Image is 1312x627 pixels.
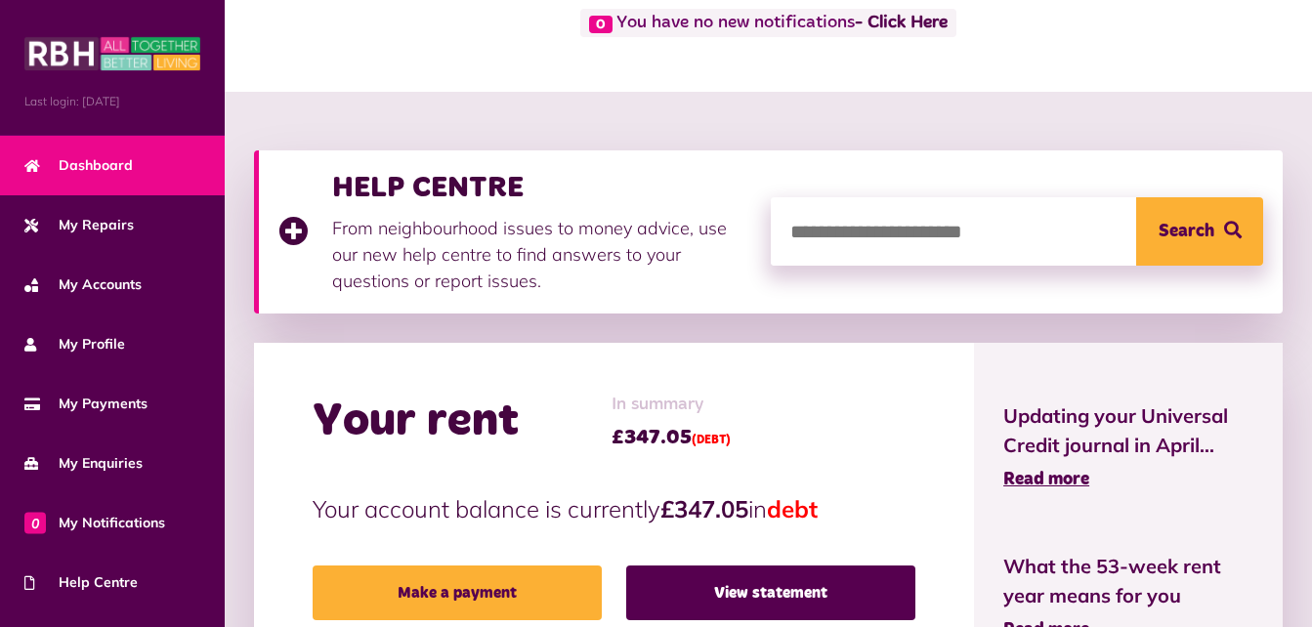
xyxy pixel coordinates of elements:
img: MyRBH [24,34,200,73]
span: In summary [612,392,731,418]
span: (DEBT) [692,435,731,446]
span: My Payments [24,394,148,414]
span: Last login: [DATE] [24,93,200,110]
h3: HELP CENTRE [332,170,751,205]
span: Help Centre [24,572,138,593]
span: Search [1159,197,1214,266]
p: Your account balance is currently in [313,491,915,526]
a: View statement [626,565,915,620]
button: Search [1136,197,1263,266]
h2: Your rent [313,394,519,450]
span: Read more [1003,471,1089,488]
a: Updating your Universal Credit journal in April... Read more [1003,401,1253,493]
span: Dashboard [24,155,133,176]
strong: £347.05 [660,494,748,523]
span: You have no new notifications [580,9,956,37]
span: What the 53-week rent year means for you [1003,552,1253,610]
span: My Notifications [24,513,165,533]
span: Updating your Universal Credit journal in April... [1003,401,1253,460]
span: My Repairs [24,215,134,235]
span: debt [767,494,818,523]
span: 0 [24,512,46,533]
p: From neighbourhood issues to money advice, use our new help centre to find answers to your questi... [332,215,751,294]
a: Make a payment [313,565,602,620]
a: - Click Here [855,15,948,32]
span: My Profile [24,334,125,355]
span: My Enquiries [24,453,143,474]
span: £347.05 [612,423,731,452]
span: My Accounts [24,274,142,295]
span: 0 [589,16,613,33]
